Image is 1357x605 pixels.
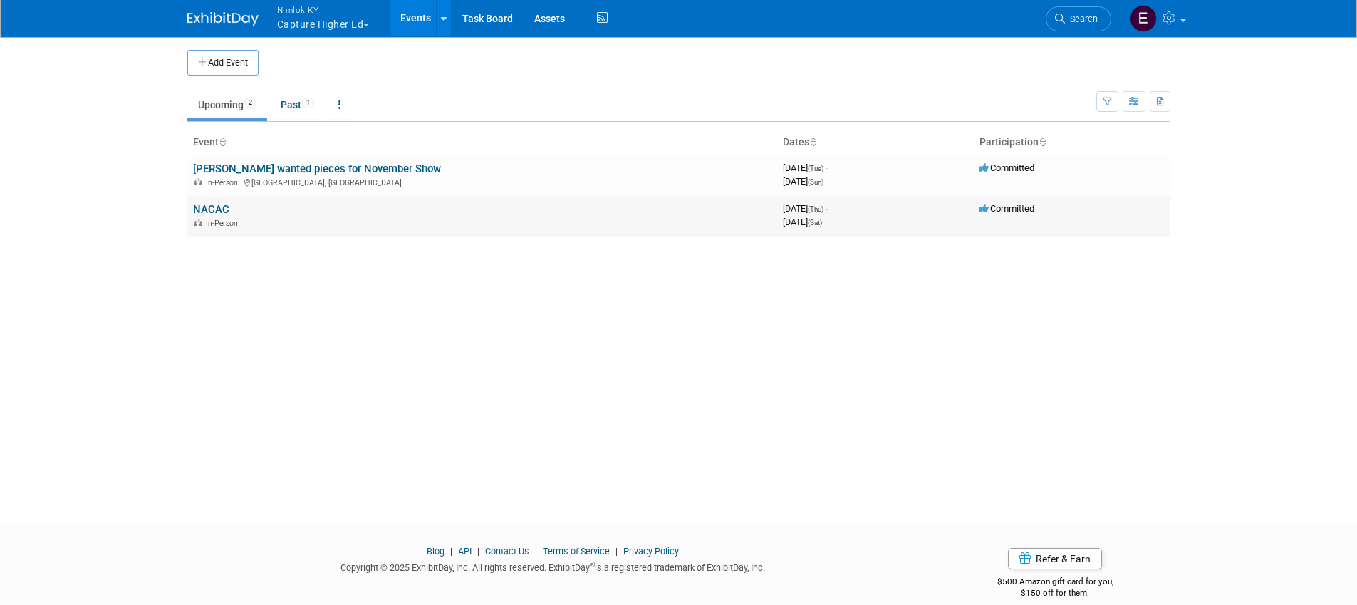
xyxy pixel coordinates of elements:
div: $500 Amazon gift card for you, [940,567,1170,599]
a: Privacy Policy [623,546,679,557]
img: Elizabeth Griffin [1130,5,1157,32]
span: Nimlok KY [277,2,370,17]
a: Sort by Event Name [219,136,226,148]
span: [DATE] [783,176,823,187]
span: | [612,546,621,557]
span: (Thu) [808,205,823,213]
a: NACAC [193,203,229,216]
span: - [826,162,828,173]
th: Event [187,130,777,155]
span: 1 [302,98,314,108]
span: [DATE] [783,217,822,227]
img: In-Person Event [194,178,202,185]
span: 2 [244,98,256,108]
a: Past1 [270,91,325,118]
span: Committed [979,162,1034,173]
a: Search [1046,6,1111,31]
img: In-Person Event [194,219,202,226]
span: (Sun) [808,178,823,186]
div: [GEOGRAPHIC_DATA], [GEOGRAPHIC_DATA] [193,176,771,187]
a: [PERSON_NAME] wanted pieces for November Show [193,162,441,175]
span: [DATE] [783,203,828,214]
div: $150 off for them. [940,587,1170,599]
span: Search [1065,14,1098,24]
span: [DATE] [783,162,828,173]
th: Participation [974,130,1170,155]
span: (Tue) [808,165,823,172]
a: API [458,546,472,557]
span: | [531,546,541,557]
div: Copyright © 2025 ExhibitDay, Inc. All rights reserved. ExhibitDay is a registered trademark of Ex... [187,558,920,574]
span: In-Person [206,178,242,187]
a: Sort by Start Date [809,136,816,148]
span: Committed [979,203,1034,214]
span: | [447,546,456,557]
span: | [474,546,483,557]
img: ExhibitDay [187,12,259,26]
a: Blog [427,546,444,557]
span: - [826,203,828,214]
span: In-Person [206,219,242,228]
sup: ® [590,561,595,569]
span: (Sat) [808,219,822,227]
a: Sort by Participation Type [1039,136,1046,148]
button: Add Event [187,50,259,76]
a: Contact Us [485,546,529,557]
th: Dates [777,130,974,155]
a: Refer & Earn [1008,548,1102,569]
a: Terms of Service [543,546,610,557]
a: Upcoming2 [187,91,267,118]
